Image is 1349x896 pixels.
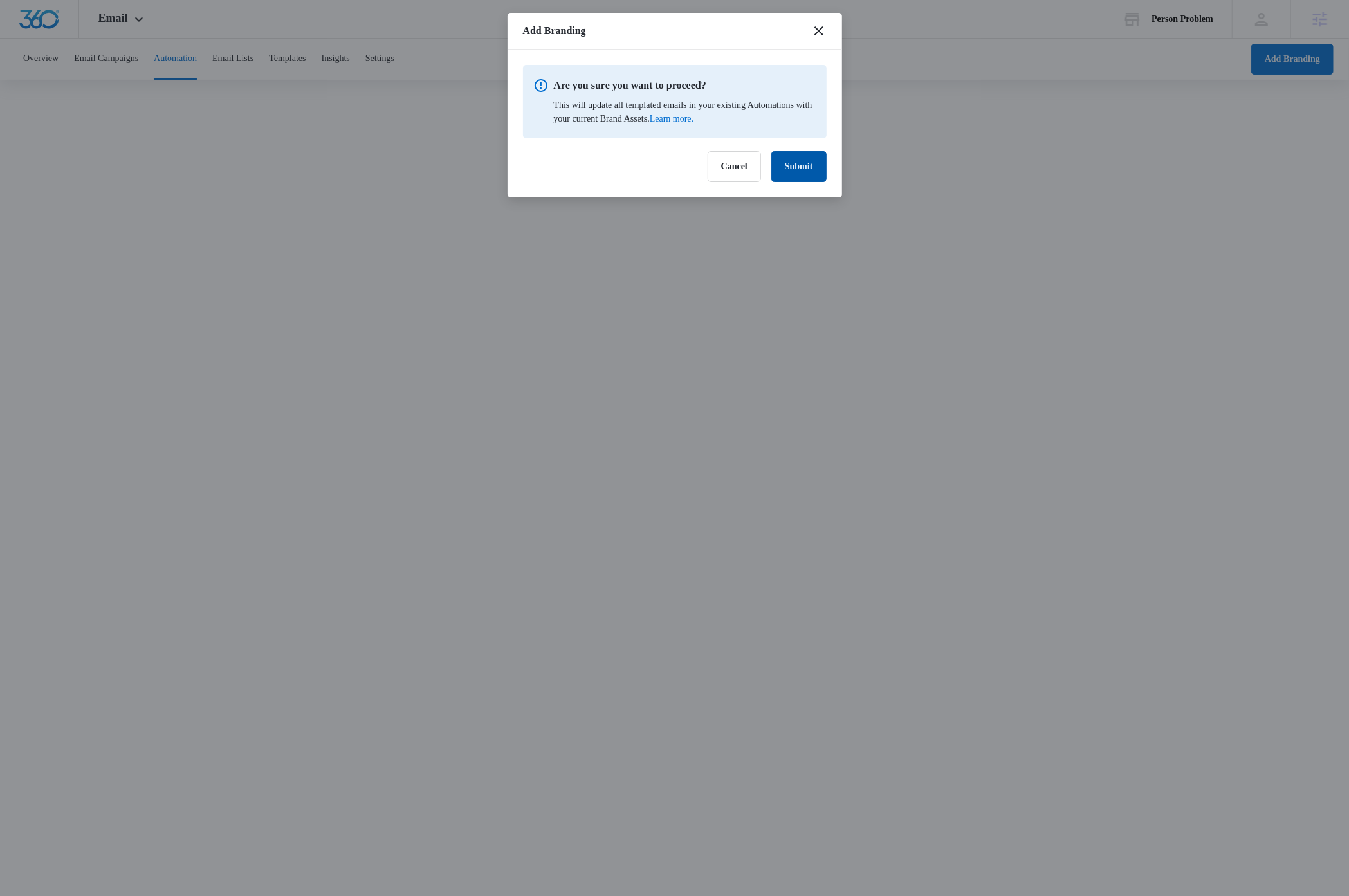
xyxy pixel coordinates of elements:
button: Cancel [708,151,761,182]
a: Learn more. [650,114,693,123]
p: Are you sure you want to proceed? [554,78,816,93]
button: Submit [771,151,827,182]
h1: Add Branding [523,23,586,39]
p: This will update all templated emails in your existing Automations with your current Brand Assets. [554,98,816,125]
button: close [811,23,827,39]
